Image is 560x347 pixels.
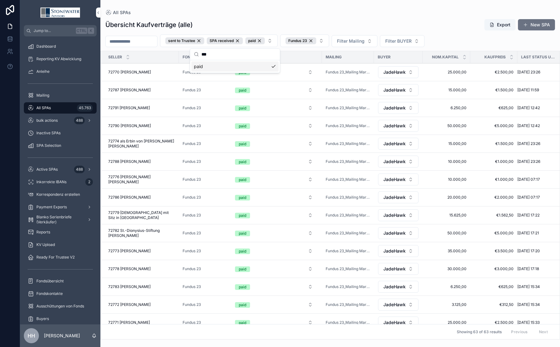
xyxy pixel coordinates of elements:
a: Select Button [378,209,419,222]
button: Select Button [332,35,377,47]
a: Select Button [378,191,419,204]
span: Filter Mailing [337,38,365,44]
a: [DATE] 23:26 [517,141,560,146]
a: All SPAs45.763 [24,102,97,114]
span: JadeHawk [383,105,406,111]
div: paid [239,177,246,183]
a: Inactive SPAs [24,127,97,139]
span: [DATE] 07:17 [517,195,540,200]
a: Select Button [378,84,419,96]
a: Select Button [378,173,419,186]
span: 10.000,00 [426,159,467,164]
a: Fundus 23_Mailing Markus_10%_11.24 [326,159,370,164]
a: Fundus 23_Mailing Markus_10%_11.24 [326,70,370,75]
a: Fundus 23_Mailing Markus_10%_11.24 [326,266,370,271]
button: Select Button [230,210,318,221]
a: Fundus 23_Mailing Markus_10%_11.24 [326,213,370,218]
button: Select Button [378,245,419,257]
a: 72786 [PERSON_NAME] [108,195,175,200]
a: 72776 [PERSON_NAME] [PERSON_NAME] [108,174,175,184]
span: Fundus 23 [183,231,201,236]
button: Select Button [378,102,419,114]
div: paid [239,266,246,272]
span: JadeHawk [383,87,406,93]
a: Fundus 23_Mailing Markus_10%_11.24 [326,123,370,128]
a: [DATE] 17:21 [517,231,560,236]
button: Select Button [230,174,318,185]
a: Select Button [378,263,419,275]
a: Fundus 23 [183,141,201,146]
span: [DATE] 23:26 [517,159,540,164]
span: JadeHawk [383,266,406,272]
span: 72786 [PERSON_NAME] [108,195,151,200]
div: paid [245,37,265,44]
span: 35.000,00 [426,248,467,254]
span: Fundus 23_Mailing Markus_10%_11.24 [326,231,370,236]
button: Select Button [230,138,318,149]
a: Select Button [230,84,318,96]
a: Fundus 23 [183,70,201,75]
span: [DATE] 23:26 [517,70,540,75]
span: JadeHawk [383,141,406,147]
a: Select Button [230,209,318,221]
a: [DATE] 23:26 [517,70,560,75]
span: €2.500,00 [474,70,514,75]
span: Fundus 23 [183,195,201,200]
a: New SPA [518,19,555,30]
a: €3.000,00 [474,266,514,271]
a: Fundus 23 [183,159,201,164]
a: [DATE] 11:59 [517,88,560,93]
span: 72787 [PERSON_NAME] [108,88,151,93]
a: Fundus 23 [183,123,201,128]
span: 72791 [PERSON_NAME] [108,105,150,110]
a: [DATE] 17:20 [517,248,560,254]
div: 488 [74,117,85,124]
button: Select Button [378,120,419,132]
a: Fundus 23_Mailing Markus_10%_11.24 [326,88,370,93]
img: App logo [40,8,80,18]
button: Select Button [230,120,318,131]
a: 50.000,00 [426,123,467,128]
span: Blanko Serienbriefe (Verkäufer) [36,215,82,225]
button: Export [484,19,515,30]
span: K [88,28,93,33]
span: 72774 als Erbin von [PERSON_NAME] [PERSON_NAME] [108,139,175,149]
a: 20.000,00 [426,195,467,200]
button: Select Button [230,192,318,203]
span: 72773 [PERSON_NAME] [108,248,151,254]
div: SPA received [207,37,243,44]
div: paid [239,123,246,129]
a: Select Button [378,66,419,78]
a: Fundus 23 [183,248,201,254]
span: Inkorrekte IBANs [36,179,67,184]
a: Fundus 23_Mailing Markus_10%_11.24 [326,195,370,200]
a: bulk actions488 [24,115,97,126]
a: €1.500,00 [474,88,514,93]
span: All SPAs [113,9,131,16]
a: 72787 [PERSON_NAME] [108,88,175,93]
a: €1.000,00 [474,177,514,182]
a: Fundus 23_Mailing Markus_10%_11.24 [326,248,370,254]
span: KV Upload [36,242,55,247]
a: 72791 [PERSON_NAME] [108,105,175,110]
a: €1.500,00 [474,141,514,146]
a: €1.000,00 [474,159,514,164]
button: Select Button [230,156,318,167]
a: Select Button [378,227,419,239]
span: [DATE] 23:26 [517,141,540,146]
span: 30.000,00 [426,266,467,271]
div: paid [239,231,246,236]
a: 15.625,00 [426,213,467,218]
span: JadeHawk [383,158,406,165]
a: [DATE] 07:17 [517,195,560,200]
span: 50.000,00 [426,231,467,236]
